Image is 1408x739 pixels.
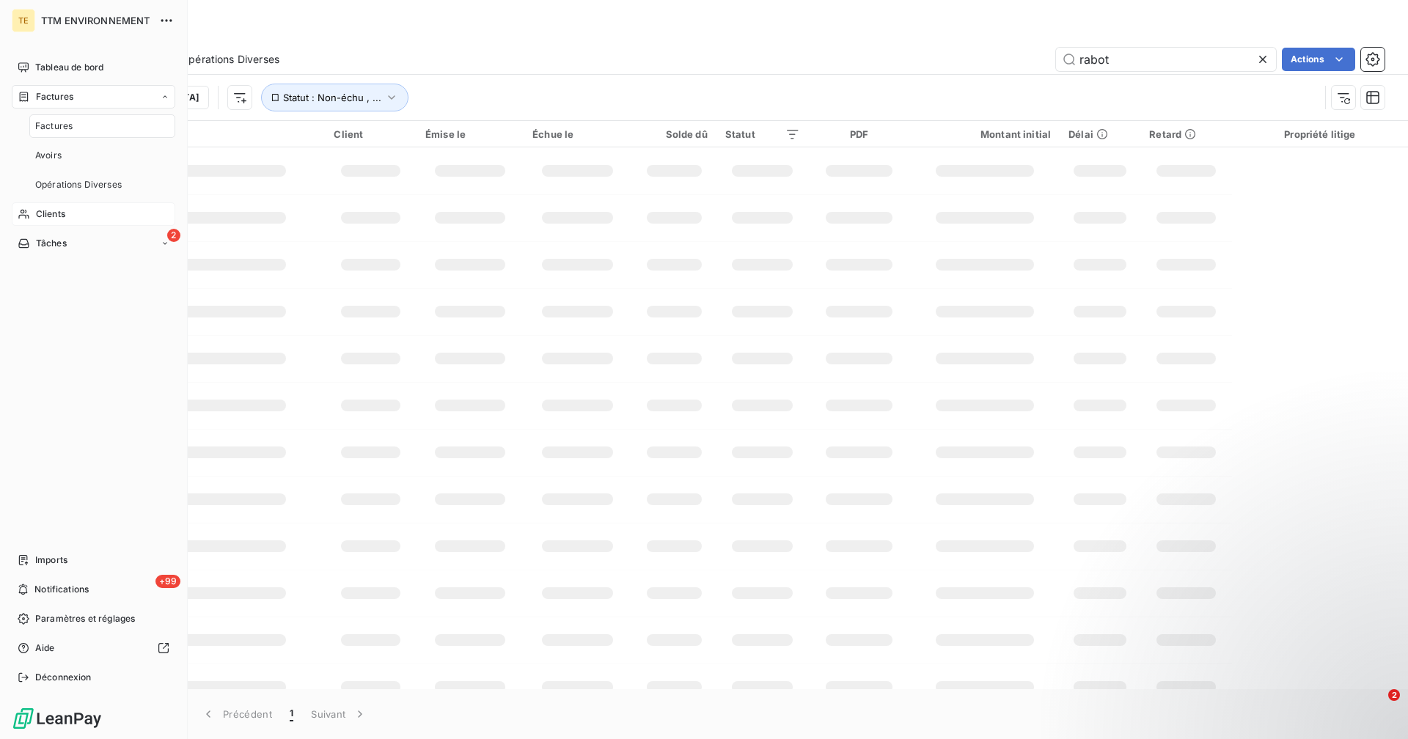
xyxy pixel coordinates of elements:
[155,575,180,588] span: +99
[192,699,281,729] button: Précédent
[281,699,302,729] button: 1
[180,52,279,67] span: Opérations Diverses
[1358,689,1393,724] iframe: Intercom live chat
[1149,128,1223,140] div: Retard
[35,120,73,133] span: Factures
[919,128,1051,140] div: Montant initial
[334,128,408,140] div: Client
[425,128,515,140] div: Émise le
[35,554,67,567] span: Imports
[302,699,376,729] button: Suivant
[41,15,150,26] span: TTM ENVIRONNEMENT
[641,128,708,140] div: Solde dû
[1282,48,1355,71] button: Actions
[12,9,35,32] div: TE
[12,707,103,730] img: Logo LeanPay
[167,229,180,242] span: 2
[35,149,62,162] span: Avoirs
[36,207,65,221] span: Clients
[1056,48,1276,71] input: Rechercher
[12,636,175,660] a: Aide
[818,128,901,140] div: PDF
[1115,597,1408,699] iframe: Intercom notifications message
[36,237,67,250] span: Tâches
[1388,689,1400,701] span: 2
[34,583,89,596] span: Notifications
[283,92,381,103] span: Statut : Non-échu , ...
[725,128,800,140] div: Statut
[261,84,408,111] button: Statut : Non-échu , ...
[36,90,73,103] span: Factures
[532,128,623,140] div: Échue le
[1068,128,1132,140] div: Délai
[35,612,135,625] span: Paramètres et réglages
[35,641,55,655] span: Aide
[35,178,122,191] span: Opérations Diverses
[1241,128,1399,140] div: Propriété litige
[35,671,92,684] span: Déconnexion
[290,707,293,721] span: 1
[35,61,103,74] span: Tableau de bord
